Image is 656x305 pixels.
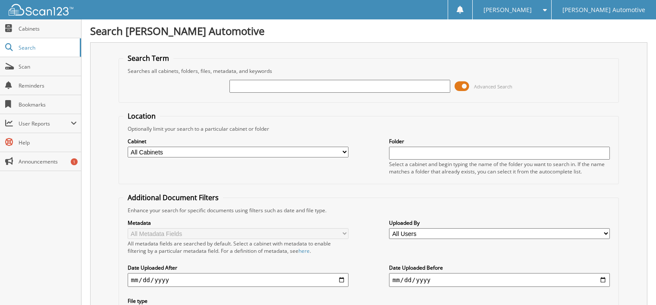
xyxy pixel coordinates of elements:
[19,44,75,51] span: Search
[71,158,78,165] div: 1
[123,207,615,214] div: Enhance your search for specific documents using filters such as date and file type.
[128,219,348,226] label: Metadata
[123,193,223,202] legend: Additional Document Filters
[9,4,73,16] img: scan123-logo-white.svg
[19,158,77,165] span: Announcements
[389,264,610,271] label: Date Uploaded Before
[19,82,77,89] span: Reminders
[389,160,610,175] div: Select a cabinet and begin typing the name of the folder you want to search in. If the name match...
[123,125,615,132] div: Optionally limit your search to a particular cabinet or folder
[389,273,610,287] input: end
[19,101,77,108] span: Bookmarks
[128,297,348,305] label: File type
[19,63,77,70] span: Scan
[298,247,310,255] a: here
[90,24,647,38] h1: Search [PERSON_NAME] Automotive
[474,83,512,90] span: Advanced Search
[19,120,71,127] span: User Reports
[128,273,348,287] input: start
[19,25,77,32] span: Cabinets
[128,264,348,271] label: Date Uploaded After
[128,240,348,255] div: All metadata fields are searched by default. Select a cabinet with metadata to enable filtering b...
[562,7,645,13] span: [PERSON_NAME] Automotive
[389,138,610,145] label: Folder
[483,7,532,13] span: [PERSON_NAME]
[123,111,160,121] legend: Location
[123,67,615,75] div: Searches all cabinets, folders, files, metadata, and keywords
[19,139,77,146] span: Help
[128,138,348,145] label: Cabinet
[389,219,610,226] label: Uploaded By
[123,53,173,63] legend: Search Term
